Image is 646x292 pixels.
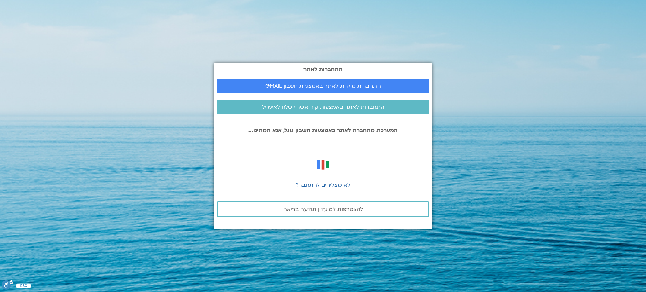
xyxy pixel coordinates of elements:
[217,127,429,133] p: המערכת מתחברת לאתר באמצעות חשבון גוגל, אנא המתינו...
[265,83,381,89] span: התחברות מיידית לאתר באמצעות חשבון GMAIL
[283,206,363,212] span: להצטרפות למועדון תודעה בריאה
[262,104,384,110] span: התחברות לאתר באמצעות קוד אשר יישלח לאימייל
[217,79,429,93] a: התחברות מיידית לאתר באמצעות חשבון GMAIL
[217,100,429,114] a: התחברות לאתר באמצעות קוד אשר יישלח לאימייל
[217,201,429,217] a: להצטרפות למועדון תודעה בריאה
[296,181,350,189] a: לא מצליחים להתחבר?
[217,66,429,72] h2: התחברות לאתר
